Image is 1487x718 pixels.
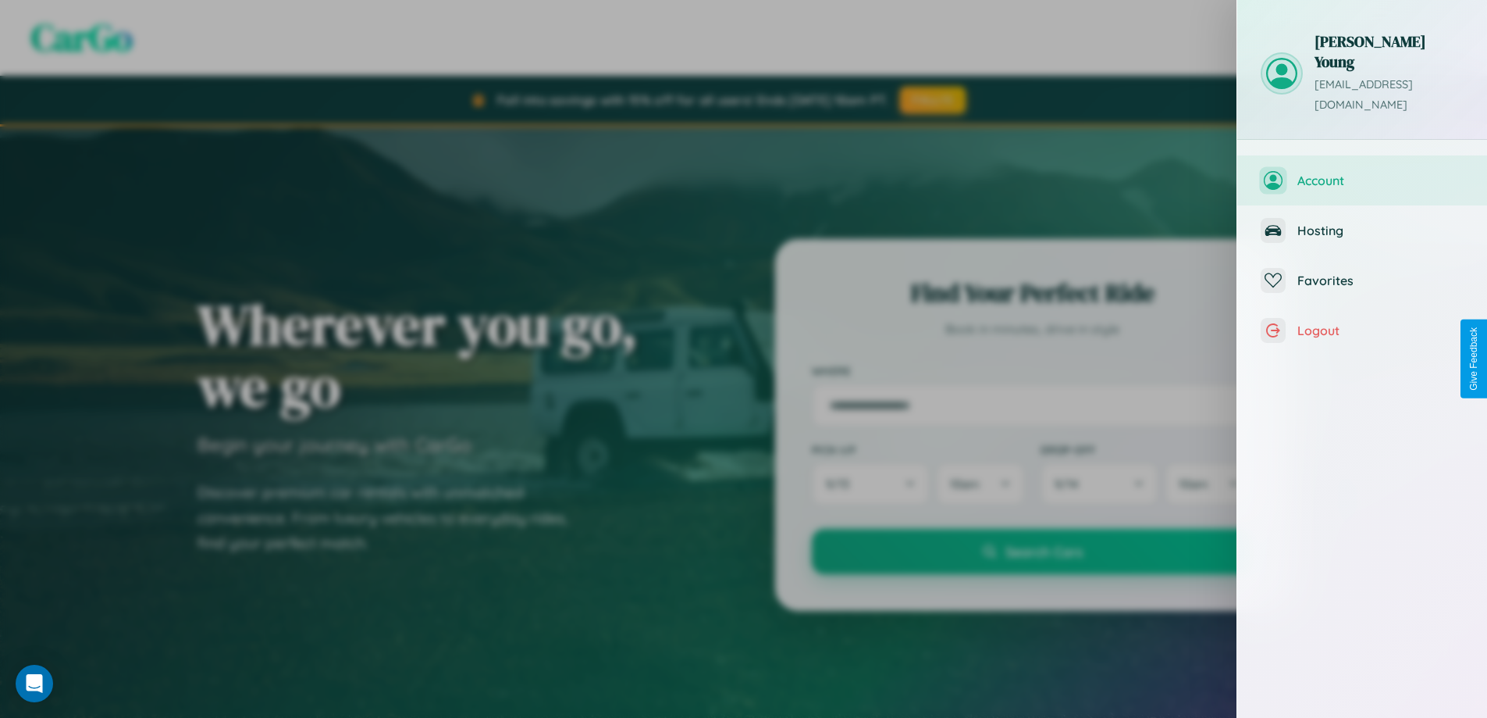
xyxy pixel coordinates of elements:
button: Account [1237,155,1487,205]
button: Hosting [1237,205,1487,255]
span: Logout [1297,323,1464,338]
p: [EMAIL_ADDRESS][DOMAIN_NAME] [1314,75,1464,116]
span: Favorites [1297,273,1464,288]
div: Open Intercom Messenger [16,665,53,702]
div: Give Feedback [1468,327,1479,391]
button: Favorites [1237,255,1487,305]
span: Hosting [1297,223,1464,238]
button: Logout [1237,305,1487,355]
span: Account [1297,173,1464,188]
h3: [PERSON_NAME] Young [1314,31,1464,72]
